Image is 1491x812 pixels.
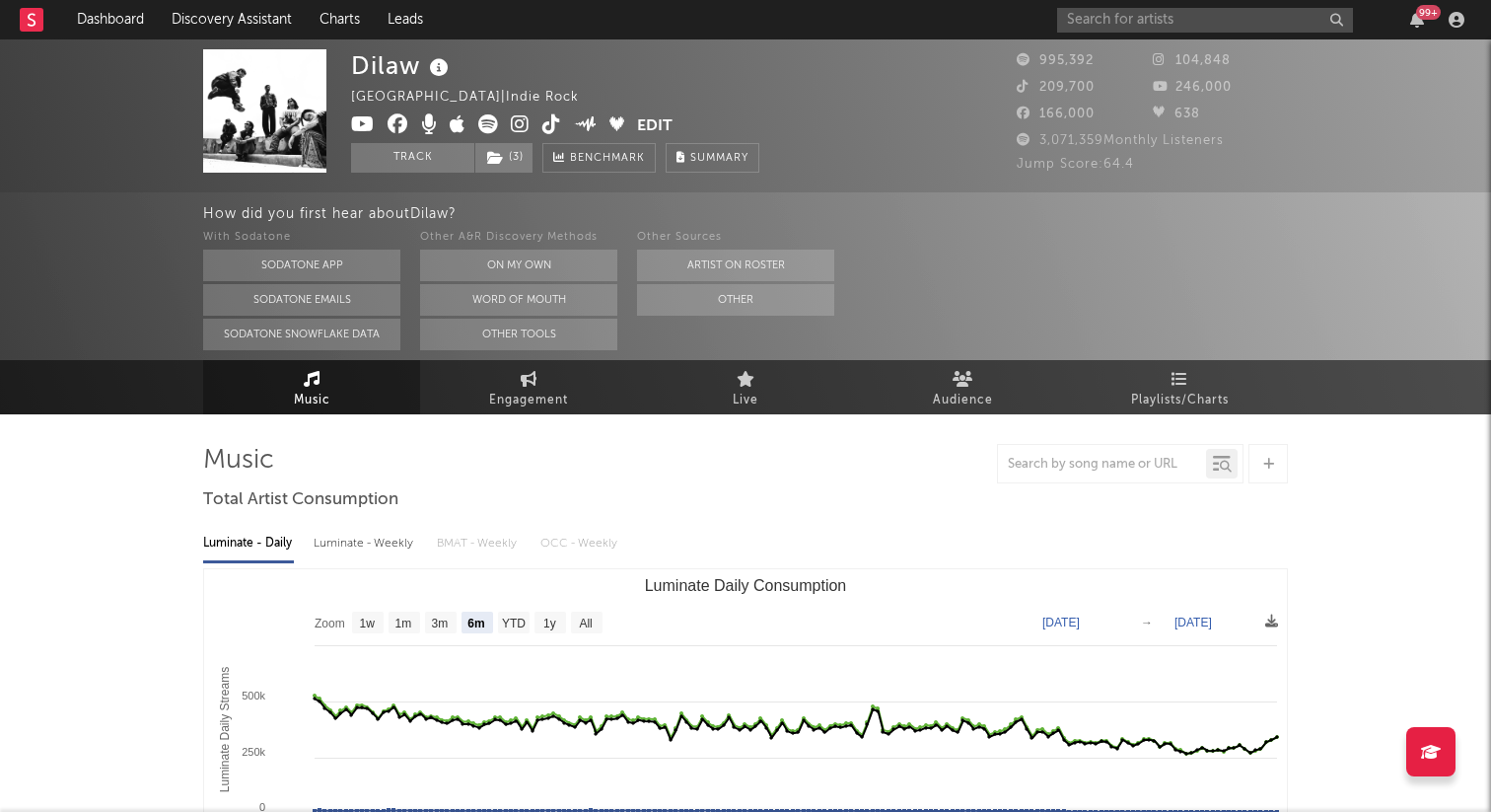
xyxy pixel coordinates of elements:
[733,389,758,412] span: Live
[475,143,532,173] button: (3)
[502,617,526,630] text: YTD
[998,457,1206,473] input: Search by song name or URL
[360,617,376,630] text: 1w
[933,389,993,412] span: Audience
[570,147,645,171] span: Benchmark
[637,360,854,414] a: Live
[467,617,484,630] text: 6m
[1017,81,1095,94] span: 209,700
[1410,12,1424,28] button: 99+
[637,226,834,250] div: Other Sources
[432,617,449,630] text: 3m
[1017,134,1224,147] span: 3,071,359 Monthly Listeners
[1416,5,1441,20] div: 99 +
[1017,108,1095,120] span: 166,000
[420,284,617,316] button: Word Of Mouth
[420,250,617,281] button: On My Own
[420,226,617,250] div: Other A&R Discovery Methods
[543,617,556,630] text: 1y
[474,143,533,173] span: ( 3 )
[203,226,400,250] div: With Sodatone
[666,143,759,173] button: Summary
[315,617,345,630] text: Zoom
[314,527,417,560] div: Luminate - Weekly
[203,527,294,560] div: Luminate - Daily
[579,617,592,630] text: All
[1141,616,1153,629] text: →
[489,389,568,412] span: Engagement
[218,667,232,792] text: Luminate Daily Streams
[395,617,412,630] text: 1m
[351,49,454,82] div: Dilaw
[637,284,834,316] button: Other
[637,250,834,281] button: Artist on Roster
[242,690,265,701] text: 500k
[542,143,656,173] a: Benchmark
[420,360,637,414] a: Engagement
[1017,158,1134,171] span: Jump Score: 64.4
[1017,54,1094,67] span: 995,392
[242,746,265,758] text: 250k
[351,143,474,173] button: Track
[203,488,398,512] span: Total Artist Consumption
[1153,54,1231,67] span: 104,848
[420,319,617,350] button: Other Tools
[1153,81,1232,94] span: 246,000
[645,577,847,594] text: Luminate Daily Consumption
[854,360,1071,414] a: Audience
[1131,389,1229,412] span: Playlists/Charts
[203,319,400,350] button: Sodatone Snowflake Data
[203,202,1491,226] div: How did you first hear about Dilaw ?
[1153,108,1200,120] span: 638
[203,250,400,281] button: Sodatone App
[1042,616,1080,629] text: [DATE]
[351,86,602,110] div: [GEOGRAPHIC_DATA] | Indie Rock
[690,153,748,164] span: Summary
[1071,360,1288,414] a: Playlists/Charts
[1057,8,1353,33] input: Search for artists
[203,360,420,414] a: Music
[637,114,673,139] button: Edit
[1174,616,1212,629] text: [DATE]
[203,284,400,316] button: Sodatone Emails
[294,389,330,412] span: Music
